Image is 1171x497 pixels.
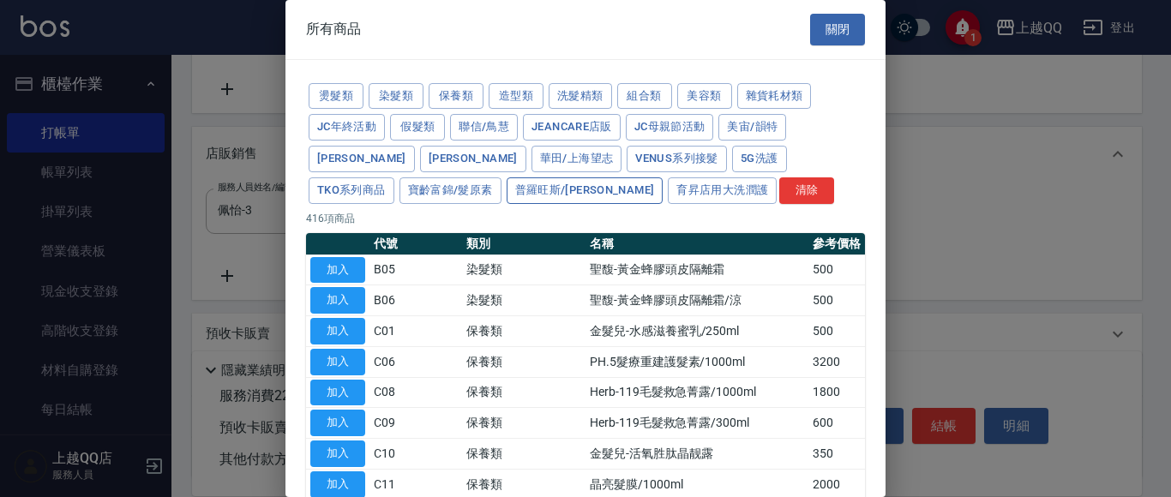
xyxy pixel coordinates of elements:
td: 金髮兒-水感滋養蜜乳/250ml [585,316,808,347]
button: 加入 [310,440,365,467]
button: Venus系列接髮 [627,146,726,172]
button: 組合類 [617,83,672,110]
th: 代號 [369,233,462,255]
td: C10 [369,439,462,470]
button: 假髮類 [390,114,445,141]
td: B06 [369,285,462,316]
td: 保養類 [462,439,585,470]
th: 名稱 [585,233,808,255]
td: 1800 [808,377,865,408]
button: [PERSON_NAME] [309,146,415,172]
button: 雜貨耗材類 [737,83,812,110]
td: C01 [369,316,462,347]
td: 保養類 [462,377,585,408]
button: 造型類 [489,83,543,110]
td: PH.5髮療重建護髮素/1000ml [585,346,808,377]
button: TKO系列商品 [309,177,394,204]
td: C06 [369,346,462,377]
td: 600 [808,408,865,439]
td: 保養類 [462,408,585,439]
td: 金髮兒-活氧胜肽晶靓露 [585,439,808,470]
td: 染髮類 [462,285,585,316]
td: 500 [808,254,865,285]
button: 染髮類 [369,83,423,110]
button: 加入 [310,287,365,314]
button: JC年終活動 [309,114,385,141]
button: 加入 [310,380,365,406]
th: 參考價格 [808,233,865,255]
td: 染髮類 [462,254,585,285]
td: C09 [369,408,462,439]
button: 華田/上海望志 [531,146,622,172]
button: 育昇店用大洗潤護 [668,177,777,204]
td: B05 [369,254,462,285]
span: 所有商品 [306,21,361,38]
button: [PERSON_NAME] [420,146,526,172]
td: 3200 [808,346,865,377]
th: 類別 [462,233,585,255]
td: 350 [808,439,865,470]
button: 美容類 [677,83,732,110]
button: 清除 [779,177,834,204]
td: Herb-119毛髮救急菁露/300ml [585,408,808,439]
button: 加入 [310,318,365,344]
button: 美宙/韻特 [718,114,786,141]
td: 500 [808,285,865,316]
td: 保養類 [462,316,585,347]
button: 普羅旺斯/[PERSON_NAME] [507,177,664,204]
td: 聖馥-黃金蜂膠頭皮隔離霜/涼 [585,285,808,316]
button: 保養類 [429,83,483,110]
button: 聯信/鳥慧 [450,114,518,141]
button: 燙髮類 [309,83,363,110]
button: 5G洗護 [732,146,787,172]
td: 保養類 [462,346,585,377]
button: 關閉 [810,14,865,45]
button: JC母親節活動 [626,114,714,141]
button: 加入 [310,257,365,284]
td: Herb-119毛髮救急菁露/1000ml [585,377,808,408]
button: JeanCare店販 [523,114,621,141]
button: 洗髮精類 [549,83,612,110]
td: 500 [808,316,865,347]
button: 加入 [310,410,365,436]
p: 416 項商品 [306,211,865,226]
td: 聖馥-黃金蜂膠頭皮隔離霜 [585,254,808,285]
td: C08 [369,377,462,408]
button: 寶齡富錦/髮原素 [399,177,501,204]
button: 加入 [310,349,365,375]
